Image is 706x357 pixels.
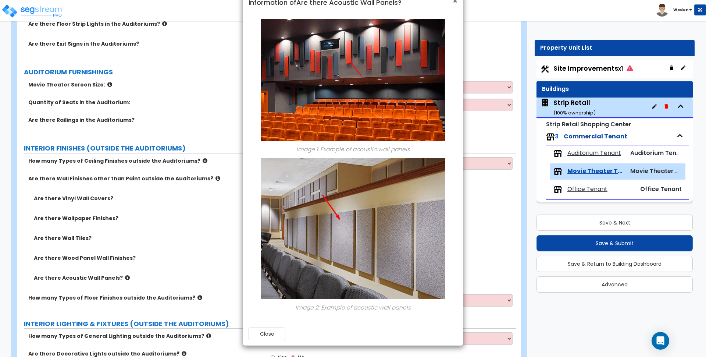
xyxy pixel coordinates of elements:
[295,304,411,311] em: Image 2: Example of acoustic wall panels
[652,332,669,350] div: Open Intercom Messenger
[296,145,410,153] em: Image 1: Example of acoustic wall panels
[249,328,285,340] button: Close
